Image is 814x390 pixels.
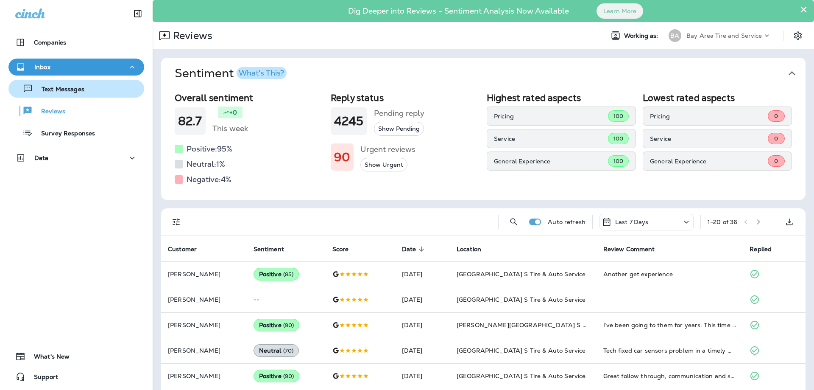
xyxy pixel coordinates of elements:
[750,245,783,253] span: Replied
[548,219,585,225] p: Auto refresh
[613,157,623,165] span: 100
[334,114,364,128] h1: 4245
[175,93,324,103] h2: Overall sentiment
[168,246,197,253] span: Customer
[283,271,294,278] span: ( 85 )
[613,135,623,142] span: 100
[402,245,427,253] span: Date
[8,348,144,365] button: What's New
[8,149,144,166] button: Data
[374,122,424,136] button: Show Pending
[25,373,58,384] span: Support
[494,113,608,120] p: Pricing
[603,270,736,278] div: Another get experience
[283,322,294,329] span: ( 90 )
[170,29,212,42] p: Reviews
[332,245,360,253] span: Score
[774,135,778,142] span: 0
[487,93,636,103] h2: Highest rated aspects
[8,124,144,142] button: Survey Responses
[239,69,284,77] div: What's This?
[187,157,225,171] h5: Neutral: 1 %
[750,246,772,253] span: Replied
[331,93,480,103] h2: Reply status
[168,271,240,278] p: [PERSON_NAME]
[254,268,299,281] div: Positive
[254,344,299,357] div: Neutral
[34,64,50,70] p: Inbox
[597,3,643,19] button: Learn More
[650,135,768,142] p: Service
[283,373,294,380] span: ( 90 )
[360,143,415,156] h5: Urgent reviews
[237,67,287,79] button: What's This?
[168,322,240,328] p: [PERSON_NAME]
[603,246,655,253] span: Review Comment
[332,246,349,253] span: Score
[126,5,150,22] button: Collapse Sidebar
[168,373,240,379] p: [PERSON_NAME]
[187,173,231,186] h5: Negative: 4 %
[708,219,737,225] div: 1 - 20 of 36
[650,158,768,165] p: General Experience
[25,353,70,363] span: What's New
[774,112,778,120] span: 0
[603,372,736,380] div: Great follow through, communication and service! That’s how you build trust. Thank you Adam and R...
[457,245,492,253] span: Location
[395,312,450,338] td: [DATE]
[603,346,736,355] div: Tech fixed car sensors problem in a timely manner.
[613,112,623,120] span: 100
[323,10,594,12] p: Dig Deeper into Reviews - Sentiment Analysis Now Available
[8,34,144,51] button: Companies
[254,370,300,382] div: Positive
[168,347,240,354] p: [PERSON_NAME]
[8,80,144,98] button: Text Messages
[395,261,450,287] td: [DATE]
[8,102,144,120] button: Reviews
[254,319,300,331] div: Positive
[669,29,681,42] div: BA
[494,158,608,165] p: General Experience
[168,245,208,253] span: Customer
[168,213,185,230] button: Filters
[33,130,95,138] p: Survey Responses
[603,245,666,253] span: Review Comment
[624,32,660,39] span: Working as:
[774,157,778,165] span: 0
[643,93,792,103] h2: Lowest rated aspects
[34,154,49,161] p: Data
[283,347,294,354] span: ( 70 )
[187,142,232,156] h5: Positive: 95 %
[457,372,585,380] span: [GEOGRAPHIC_DATA] S Tire & Auto Service
[254,246,284,253] span: Sentiment
[175,66,287,81] h1: Sentiment
[8,59,144,76] button: Inbox
[178,114,202,128] h1: 82.7
[494,135,608,142] p: Service
[360,158,407,172] button: Show Urgent
[374,107,424,120] h5: Pending reply
[254,245,295,253] span: Sentiment
[34,39,66,46] p: Companies
[395,363,450,389] td: [DATE]
[168,58,812,89] button: SentimentWhat's This?
[334,150,350,164] h1: 90
[161,89,806,200] div: SentimentWhat's This?
[457,270,585,278] span: [GEOGRAPHIC_DATA] S Tire & Auto Service
[790,28,806,43] button: Settings
[457,321,638,329] span: [PERSON_NAME][GEOGRAPHIC_DATA] S Tire & Auto Service
[168,296,240,303] p: [PERSON_NAME]
[781,213,798,230] button: Export as CSV
[402,246,416,253] span: Date
[457,296,585,303] span: [GEOGRAPHIC_DATA] S Tire & Auto Service
[800,3,808,16] button: Close
[247,287,326,312] td: --
[33,86,84,94] p: Text Messages
[212,122,248,135] h5: This week
[395,287,450,312] td: [DATE]
[603,321,736,329] div: I’ve been going to them for years. This time I got 4 new tires and an alignment. And there was a ...
[8,368,144,385] button: Support
[457,246,481,253] span: Location
[505,213,522,230] button: Search Reviews
[229,108,237,117] p: +0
